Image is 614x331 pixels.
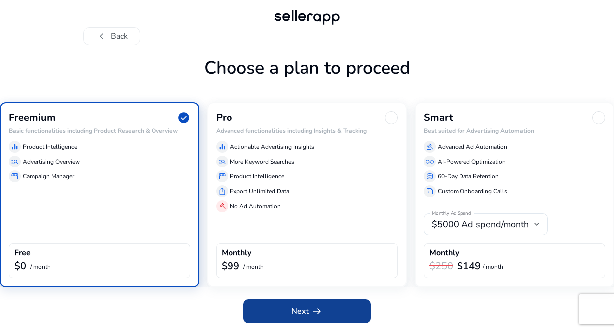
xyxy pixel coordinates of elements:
p: Export Unlimited Data [230,187,289,196]
span: gavel [426,143,434,151]
span: Next [291,305,323,317]
p: / month [243,264,264,270]
h4: Monthly [222,248,251,258]
p: Advertising Overview [23,157,80,166]
p: Custom Onboarding Calls [438,187,507,196]
span: database [426,172,434,180]
p: Product Intelligence [230,172,284,181]
p: AI-Powered Optimization [438,157,506,166]
span: storefront [218,172,226,180]
span: arrow_right_alt [311,305,323,317]
h6: Best suited for Advertising Automation [424,127,605,134]
span: equalizer [218,143,226,151]
p: Product Intelligence [23,142,77,151]
p: / month [30,264,51,270]
h3: Freemium [9,112,56,124]
h6: Basic functionalities including Product Research & Overview [9,127,190,134]
mat-label: Monthly Ad Spend [432,210,471,217]
span: manage_search [218,158,226,165]
span: chevron_left [96,30,108,42]
h3: Pro [216,112,232,124]
h4: Free [14,248,31,258]
b: $99 [222,259,239,273]
p: No Ad Automation [230,202,281,211]
button: chevron_leftBack [83,27,140,45]
p: Advanced Ad Automation [438,142,507,151]
span: storefront [11,172,19,180]
button: Nextarrow_right_alt [243,299,371,323]
span: summarize [426,187,434,195]
p: Campaign Manager [23,172,74,181]
p: 60-Day Data Retention [438,172,499,181]
span: manage_search [11,158,19,165]
p: Actionable Advertising Insights [230,142,314,151]
h4: Monthly [429,248,459,258]
span: gavel [218,202,226,210]
h3: $250 [429,260,453,272]
p: More Keyword Searches [230,157,294,166]
p: / month [483,264,503,270]
span: $5000 Ad spend/month [432,218,529,230]
h3: Smart [424,112,453,124]
span: all_inclusive [426,158,434,165]
b: $149 [457,259,481,273]
span: ios_share [218,187,226,195]
h6: Advanced functionalities including Insights & Tracking [216,127,397,134]
span: equalizer [11,143,19,151]
span: check_circle [177,111,190,124]
b: $0 [14,259,26,273]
